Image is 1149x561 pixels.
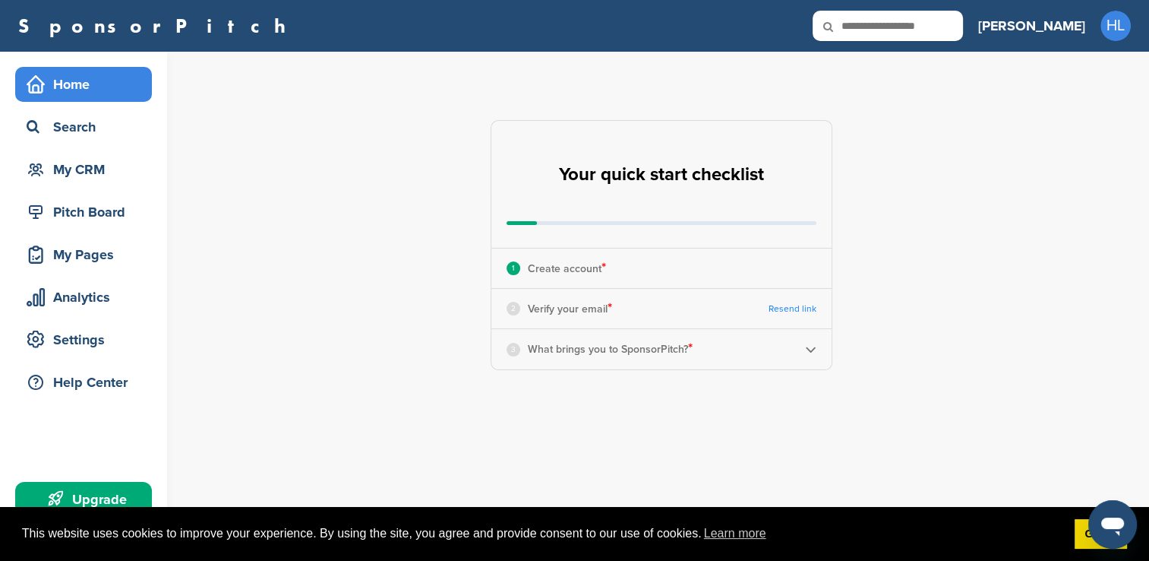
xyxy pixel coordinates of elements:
[23,369,152,396] div: Help Center
[528,299,612,319] p: Verify your email
[1100,11,1131,41] span: HL
[18,16,295,36] a: SponsorPitch
[15,67,152,102] a: Home
[23,113,152,141] div: Search
[805,344,816,355] img: Checklist arrow 2
[507,343,520,357] div: 3
[1075,519,1127,550] a: dismiss cookie message
[15,195,152,230] a: Pitch Board
[559,158,764,192] h2: Your quick start checklist
[528,339,693,359] p: What brings you to SponsorPitch?
[15,152,152,187] a: My CRM
[23,71,152,98] div: Home
[23,198,152,226] div: Pitch Board
[507,302,520,315] div: 2
[702,522,769,545] a: learn more about cookies
[15,237,152,272] a: My Pages
[23,326,152,353] div: Settings
[769,303,816,315] a: Resend link
[22,522,1062,545] span: This website uses cookies to improve your experience. By using the site, you agree and provide co...
[507,261,520,275] div: 1
[978,9,1085,43] a: [PERSON_NAME]
[23,284,152,311] div: Analytics
[15,322,152,357] a: Settings
[978,15,1085,36] h3: [PERSON_NAME]
[15,365,152,400] a: Help Center
[23,156,152,183] div: My CRM
[15,280,152,315] a: Analytics
[23,241,152,268] div: My Pages
[23,486,152,513] div: Upgrade
[1088,500,1137,549] iframe: Schaltfläche zum Öffnen des Messaging-Fensters
[528,258,606,278] p: Create account
[15,482,152,517] a: Upgrade
[15,109,152,144] a: Search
